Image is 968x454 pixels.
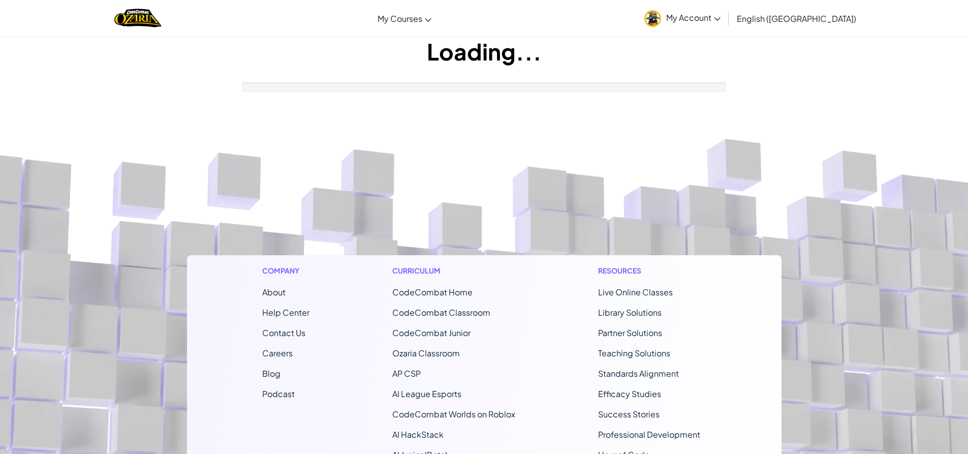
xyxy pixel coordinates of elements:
a: CodeCombat Worlds on Roblox [392,409,515,419]
a: My Courses [372,5,436,32]
a: CodeCombat Junior [392,327,471,338]
img: Home [114,8,162,28]
a: Ozaria by CodeCombat logo [114,8,162,28]
a: My Account [639,2,726,34]
span: English ([GEOGRAPHIC_DATA]) [737,13,856,24]
span: Contact Us [262,327,305,338]
a: English ([GEOGRAPHIC_DATA]) [732,5,861,32]
a: AI HackStack [392,429,444,440]
a: CodeCombat Classroom [392,307,490,318]
span: My Account [666,12,721,23]
span: CodeCombat Home [392,287,473,297]
a: Standards Alignment [598,368,679,379]
a: Blog [262,368,280,379]
a: Partner Solutions [598,327,662,338]
a: AI League Esports [392,388,461,399]
a: Careers [262,348,293,358]
a: AP CSP [392,368,421,379]
span: My Courses [378,13,422,24]
a: Professional Development [598,429,700,440]
a: About [262,287,286,297]
a: Podcast [262,388,295,399]
h1: Curriculum [392,265,515,276]
a: Efficacy Studies [598,388,661,399]
img: avatar [644,10,661,27]
a: Success Stories [598,409,660,419]
a: Library Solutions [598,307,662,318]
a: Ozaria Classroom [392,348,460,358]
a: Teaching Solutions [598,348,670,358]
a: Help Center [262,307,309,318]
a: Live Online Classes [598,287,673,297]
h1: Resources [598,265,706,276]
h1: Company [262,265,309,276]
